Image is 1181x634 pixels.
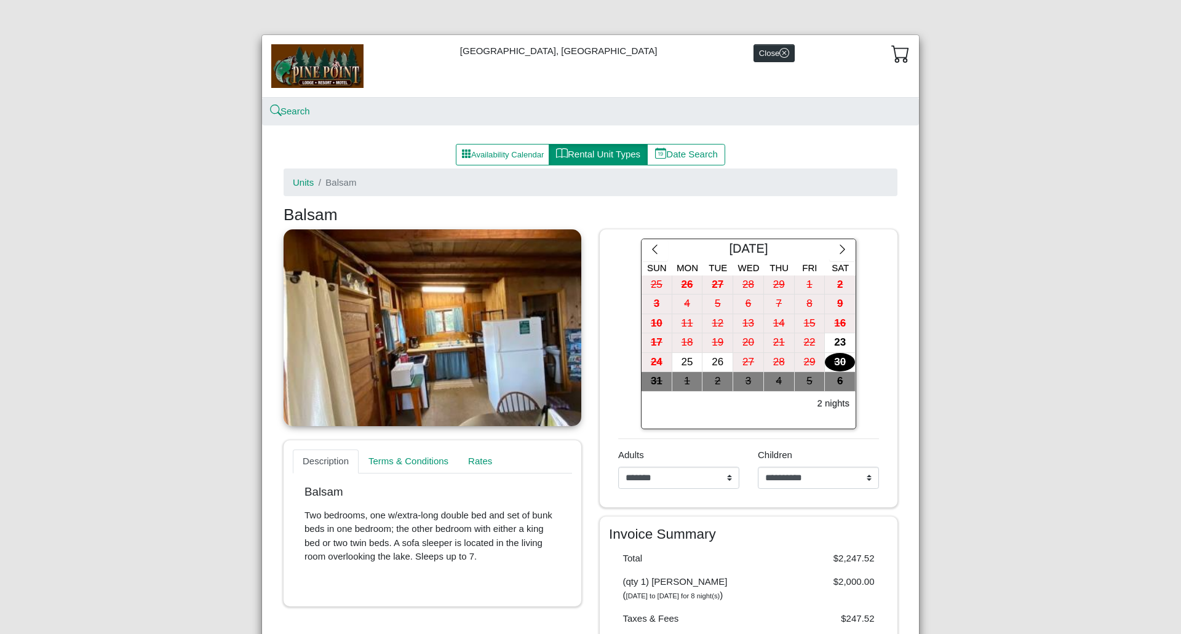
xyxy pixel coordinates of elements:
div: 21 [764,333,794,352]
div: 30 [825,353,855,372]
span: Wed [738,263,760,273]
button: 18 [672,333,703,353]
button: 30 [825,353,856,373]
button: 31 [642,372,672,392]
div: 26 [702,353,733,372]
div: 7 [764,295,794,314]
button: 3 [642,295,672,314]
button: 4 [672,295,703,314]
div: 17 [642,333,672,352]
div: 20 [733,333,763,352]
button: chevron right [829,239,856,261]
span: Tue [709,263,727,273]
h6: 2 nights [817,398,849,409]
a: Units [293,177,314,188]
button: 27 [733,353,764,373]
svg: cart [891,44,910,63]
button: 17 [642,333,672,353]
img: b144ff98-a7e1-49bd-98da-e9ae77355310.jpg [271,44,364,87]
button: 5 [702,295,733,314]
svg: chevron right [837,244,848,255]
h3: Balsam [284,205,897,225]
div: [DATE] [668,239,829,261]
div: 15 [795,314,825,333]
button: 5 [795,372,825,392]
button: 16 [825,314,856,334]
span: Mon [677,263,698,273]
div: [GEOGRAPHIC_DATA], [GEOGRAPHIC_DATA] [262,35,919,97]
div: 13 [733,314,763,333]
span: Thu [769,263,789,273]
svg: chevron left [649,244,661,255]
h4: Invoice Summary [609,526,888,542]
div: 5 [795,372,825,391]
svg: book [556,148,568,159]
button: 6 [825,372,856,392]
div: 23 [825,333,855,352]
button: 1 [672,372,703,392]
svg: x circle [779,48,789,58]
div: 28 [733,275,763,295]
div: 22 [795,333,825,352]
button: 28 [733,275,764,295]
button: 1 [795,275,825,295]
button: 6 [733,295,764,314]
button: 14 [764,314,795,334]
div: 29 [764,275,794,295]
svg: search [271,106,280,116]
button: 29 [764,275,795,295]
button: 3 [733,372,764,392]
span: Balsam [325,177,356,188]
div: 26 [672,275,702,295]
button: 21 [764,333,795,353]
div: 1 [672,372,702,391]
button: 28 [764,353,795,373]
button: 29 [795,353,825,373]
button: 22 [795,333,825,353]
button: 10 [642,314,672,334]
button: 26 [702,353,733,373]
div: 18 [672,333,702,352]
button: 27 [702,275,733,295]
div: 6 [733,295,763,314]
a: Rates [458,450,502,474]
button: 20 [733,333,764,353]
div: 2 [702,372,733,391]
div: 27 [733,353,763,372]
div: 4 [672,295,702,314]
div: $2,247.52 [749,552,884,566]
div: 10 [642,314,672,333]
button: 25 [672,353,703,373]
div: 29 [795,353,825,372]
span: Sat [832,263,849,273]
a: Terms & Conditions [359,450,458,474]
button: 7 [764,295,795,314]
div: 4 [764,372,794,391]
div: 12 [702,314,733,333]
button: bookRental Unit Types [549,144,648,166]
button: 24 [642,353,672,373]
div: Taxes & Fees [614,612,749,626]
svg: grid3x3 gap fill [461,149,471,159]
button: 13 [733,314,764,334]
button: 4 [764,372,795,392]
div: 25 [672,353,702,372]
div: 3 [733,372,763,391]
button: 8 [795,295,825,314]
svg: calendar date [655,148,667,159]
div: 6 [825,372,855,391]
div: Total [614,552,749,566]
button: 26 [672,275,703,295]
button: 15 [795,314,825,334]
button: 19 [702,333,733,353]
button: calendar dateDate Search [647,144,725,166]
div: 16 [825,314,855,333]
button: 2 [825,275,856,295]
div: 24 [642,353,672,372]
div: 9 [825,295,855,314]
